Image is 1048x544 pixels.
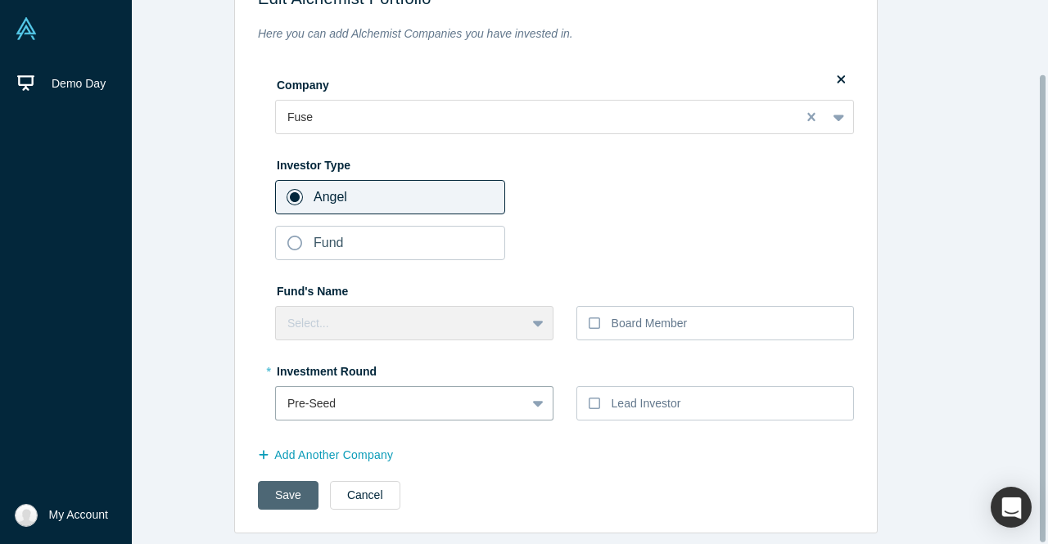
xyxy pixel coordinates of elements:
[275,277,367,300] label: Fund's Name
[275,151,367,174] label: Investor Type
[275,71,367,94] label: Company
[612,315,688,332] div: Board Member
[15,504,108,527] button: My Account
[314,190,347,204] span: Angel
[275,357,854,380] label: Investment Round
[49,506,108,524] span: My Account
[258,441,410,470] button: Add Another Company
[15,504,38,527] img: Chris Copeland's Account
[612,395,681,412] div: Lead Investor
[314,236,343,250] span: Fund
[330,481,400,510] button: Cancel
[52,77,106,90] span: Demo Day
[15,17,38,40] img: Alchemist Vault Logo
[258,25,854,43] p: Here you can add Alchemist Companies you have invested in.
[258,481,318,510] button: Save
